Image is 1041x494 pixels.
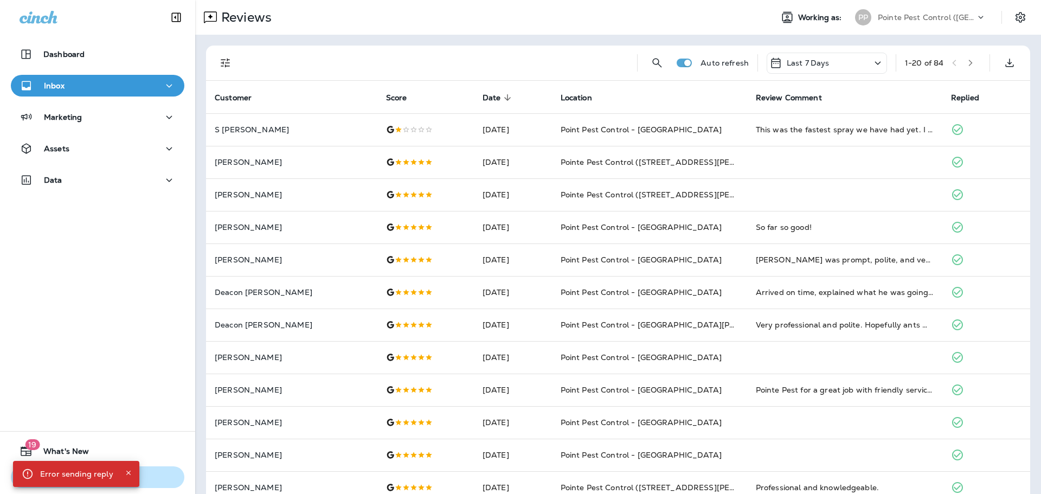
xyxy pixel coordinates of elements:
span: Point Pest Control - [GEOGRAPHIC_DATA] [561,352,722,362]
div: Professional and knowledgeable. [756,482,934,493]
div: PP [855,9,871,25]
span: Point Pest Control - [GEOGRAPHIC_DATA] [561,222,722,232]
p: [PERSON_NAME] [215,386,369,394]
div: Very professional and polite. Hopefully ants will be gone. Arrived on time [756,319,934,330]
td: [DATE] [474,276,552,309]
span: Point Pest Control - [GEOGRAPHIC_DATA] [561,450,722,460]
span: Customer [215,93,266,102]
p: [PERSON_NAME] [215,451,369,459]
p: Pointe Pest Control ([GEOGRAPHIC_DATA]) [878,13,975,22]
div: Pointe Pest for a great job with friendly service. [756,384,934,395]
td: [DATE] [474,211,552,243]
div: Error sending reply [40,464,113,484]
span: Location [561,93,592,102]
span: Point Pest Control - [GEOGRAPHIC_DATA] [561,125,722,134]
span: Point Pest Control - [GEOGRAPHIC_DATA] [561,287,722,297]
span: Customer [215,93,252,102]
span: Score [386,93,421,102]
button: 19What's New [11,440,184,462]
button: Close [122,466,135,479]
p: S [PERSON_NAME] [215,125,369,134]
p: Deacon [PERSON_NAME] [215,288,369,297]
p: Reviews [217,9,272,25]
td: [DATE] [474,146,552,178]
p: [PERSON_NAME] [215,255,369,264]
span: Point Pest Control - [GEOGRAPHIC_DATA] [561,385,722,395]
button: Dashboard [11,43,184,65]
button: Data [11,169,184,191]
button: Settings [1011,8,1030,27]
p: Assets [44,144,69,153]
span: Replied [951,93,979,102]
span: Date [483,93,501,102]
span: Point Pest Control - [GEOGRAPHIC_DATA] [561,255,722,265]
td: [DATE] [474,406,552,439]
span: Location [561,93,606,102]
span: Pointe Pest Control ([STREET_ADDRESS][PERSON_NAME] ) [561,157,789,167]
p: Dashboard [43,50,85,59]
td: [DATE] [474,341,552,374]
div: Arrived on time, explained what he was going to do, very polite and respectful. [756,287,934,298]
p: [PERSON_NAME] [215,223,369,232]
p: Inbox [44,81,65,90]
p: Marketing [44,113,82,121]
button: Export as CSV [999,52,1020,74]
td: [DATE] [474,178,552,211]
td: [DATE] [474,439,552,471]
td: [DATE] [474,309,552,341]
span: 19 [25,439,40,450]
span: Point Pest Control - [GEOGRAPHIC_DATA] [561,418,722,427]
td: [DATE] [474,243,552,276]
div: So far so good! [756,222,934,233]
div: This was the fastest spray we have had yet. I am wondering if he got the whole property. I won’t ... [756,124,934,135]
p: Last 7 Days [787,59,830,67]
button: Filters [215,52,236,74]
span: Working as: [798,13,844,22]
p: [PERSON_NAME] [215,190,369,199]
span: Replied [951,93,993,102]
span: Pointe Pest Control ([STREET_ADDRESS][PERSON_NAME] ) [561,190,789,200]
span: Score [386,93,407,102]
button: Assets [11,138,184,159]
p: Data [44,176,62,184]
td: [DATE] [474,374,552,406]
button: Collapse Sidebar [161,7,191,28]
div: Nick was prompt, polite, and very patient. He took the time to hear my concerns answered all my q... [756,254,934,265]
p: [PERSON_NAME] [215,483,369,492]
button: Inbox [11,75,184,97]
p: [PERSON_NAME] [215,353,369,362]
span: Review Comment [756,93,822,102]
span: What's New [33,447,89,460]
p: [PERSON_NAME] [215,418,369,427]
span: Pointe Pest Control ([STREET_ADDRESS][PERSON_NAME] ) [561,483,789,492]
button: Support [11,466,184,488]
button: Search Reviews [646,52,668,74]
button: Marketing [11,106,184,128]
p: Deacon [PERSON_NAME] [215,320,369,329]
div: 1 - 20 of 84 [905,59,943,67]
p: Auto refresh [701,59,749,67]
span: Review Comment [756,93,836,102]
p: [PERSON_NAME] [215,158,369,166]
span: Date [483,93,515,102]
span: Point Pest Control - [GEOGRAPHIC_DATA][PERSON_NAME] [561,320,789,330]
td: [DATE] [474,113,552,146]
